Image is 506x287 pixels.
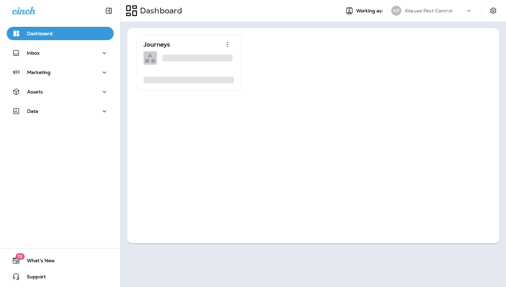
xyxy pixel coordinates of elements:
[27,89,43,94] p: Assets
[405,8,452,13] p: Kilauea Pest Control
[99,4,118,17] button: Collapse Sidebar
[27,109,38,114] p: Data
[391,6,401,16] div: KP
[7,66,114,79] button: Marketing
[7,104,114,118] button: Data
[356,8,385,14] span: Working as:
[7,27,114,40] button: Dashboard
[27,50,39,56] p: Inbox
[144,41,170,48] p: Journeys
[7,254,114,267] button: 19What's New
[20,258,55,266] span: What's New
[20,274,46,282] span: Support
[27,31,53,36] p: Dashboard
[137,6,182,16] p: Dashboard
[15,253,24,260] span: 19
[7,85,114,98] button: Assets
[7,46,114,60] button: Inbox
[7,270,114,283] button: Support
[487,5,499,17] button: Settings
[27,70,51,75] p: Marketing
